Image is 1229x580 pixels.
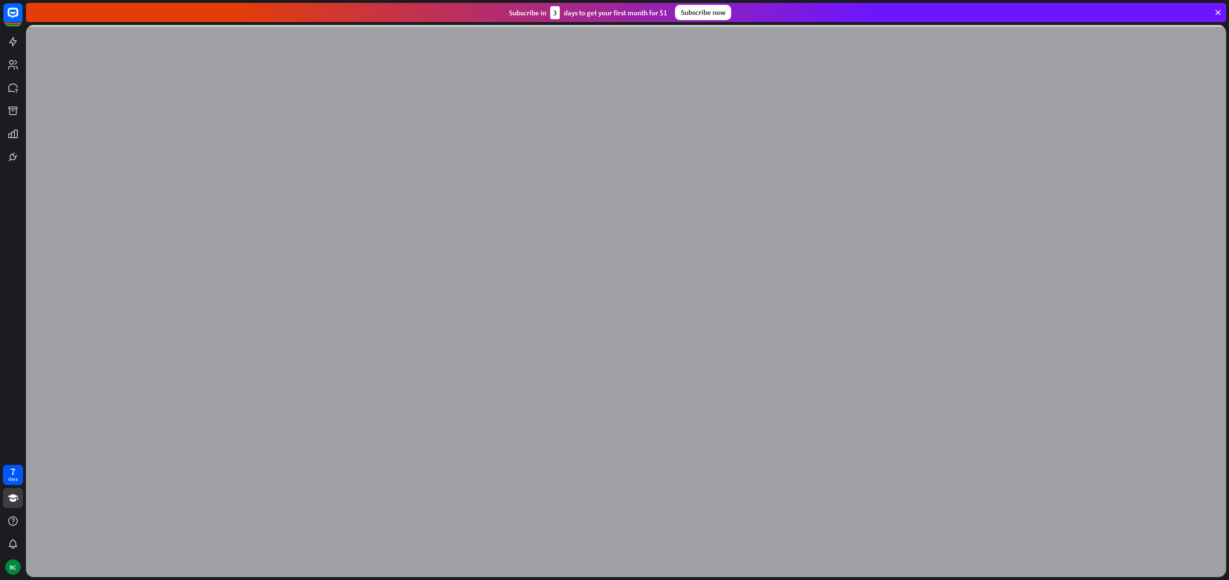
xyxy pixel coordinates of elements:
div: Subscribe in days to get your first month for $1 [509,6,667,19]
div: BC [5,559,21,575]
div: Subscribe now [675,5,731,20]
div: 7 [11,467,15,476]
a: 7 days [3,465,23,485]
div: 3 [550,6,560,19]
div: days [8,476,18,483]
